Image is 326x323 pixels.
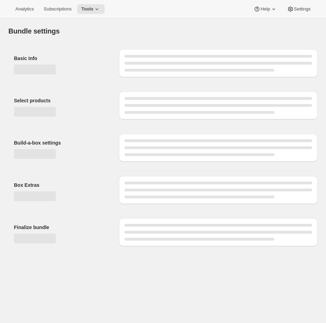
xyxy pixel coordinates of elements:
[14,97,108,104] h2: Select products
[283,4,315,14] button: Settings
[14,139,108,146] h2: Build-a-box settings
[249,4,281,14] button: Help
[77,4,105,14] button: Tools
[11,4,38,14] button: Analytics
[260,6,270,12] span: Help
[14,55,108,62] h2: Basic Info
[294,6,311,12] span: Settings
[39,4,76,14] button: Subscriptions
[8,27,60,35] h1: Bundle settings
[14,224,108,231] h2: Finalize bundle
[14,182,108,189] h2: Box Extras
[15,6,34,12] span: Analytics
[81,6,93,12] span: Tools
[44,6,71,12] span: Subscriptions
